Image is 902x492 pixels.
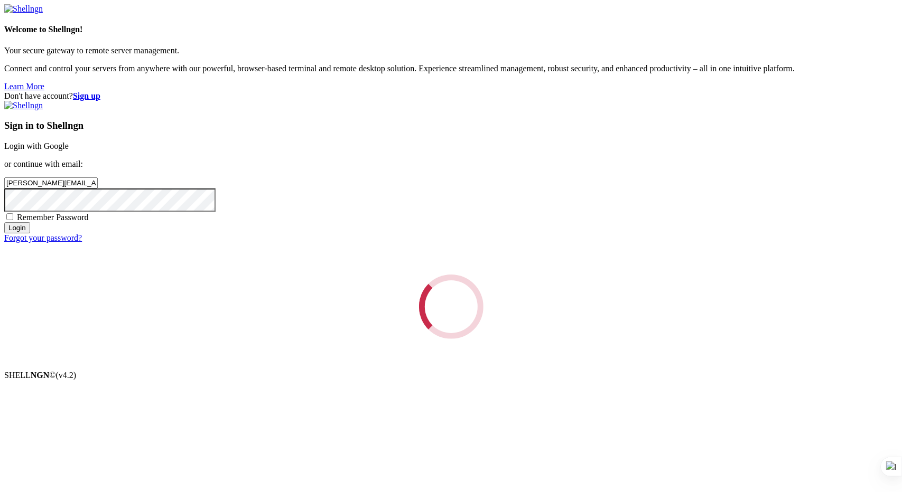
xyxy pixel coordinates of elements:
[4,120,898,131] h3: Sign in to Shellngn
[4,46,898,55] p: Your secure gateway to remote server management.
[4,222,30,233] input: Login
[17,213,89,222] span: Remember Password
[4,159,898,169] p: or continue with email:
[6,213,13,220] input: Remember Password
[4,4,43,14] img: Shellngn
[56,371,77,380] span: 4.2.0
[4,101,43,110] img: Shellngn
[4,141,69,150] a: Login with Google
[31,371,50,380] b: NGN
[4,91,898,101] div: Don't have account?
[4,177,98,188] input: Email address
[419,275,483,339] div: Loading...
[4,25,898,34] h4: Welcome to Shellngn!
[73,91,100,100] a: Sign up
[4,371,76,380] span: SHELL ©
[4,82,44,91] a: Learn More
[4,64,898,73] p: Connect and control your servers from anywhere with our powerful, browser-based terminal and remo...
[4,233,82,242] a: Forgot your password?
